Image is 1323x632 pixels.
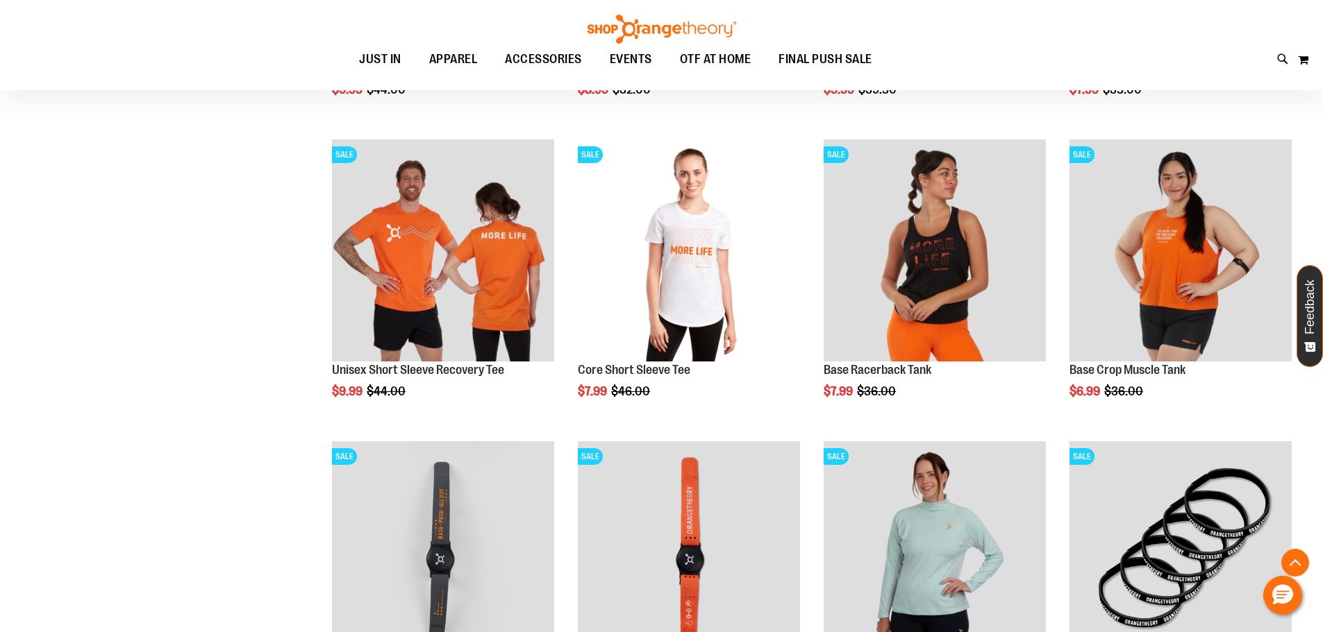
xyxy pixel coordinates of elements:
img: Product image for Unisex Short Sleeve Recovery Tee [332,139,554,361]
button: Feedback - Show survey [1297,265,1323,367]
a: JUST IN [345,44,415,76]
div: product [571,133,807,434]
span: APPAREL [429,44,478,75]
span: FINAL PUSH SALE [779,44,872,75]
span: SALE [332,146,357,163]
a: EVENTS [596,44,666,76]
a: Product image for Base Crop Muscle TankSALE [1070,139,1292,364]
span: $9.99 [332,384,365,398]
a: APPAREL [415,44,492,76]
span: SALE [824,146,849,163]
span: $7.99 [824,384,855,398]
a: Unisex Short Sleeve Recovery Tee [332,363,504,377]
span: $7.99 [578,384,609,398]
div: product [325,133,561,434]
span: EVENTS [610,44,652,75]
span: SALE [578,448,603,465]
img: Product image for Base Racerback Tank [824,139,1046,361]
button: Back To Top [1281,549,1309,577]
a: Product image for Base Racerback TankSALE [824,139,1046,364]
div: product [1063,133,1299,434]
span: Feedback [1304,280,1317,334]
span: SALE [824,448,849,465]
span: $36.00 [1104,384,1145,398]
a: Base Crop Muscle Tank [1070,363,1185,377]
span: JUST IN [359,44,401,75]
a: ACCESSORIES [491,44,596,76]
span: $46.00 [611,384,652,398]
span: OTF AT HOME [680,44,751,75]
a: Product image for Unisex Short Sleeve Recovery TeeSALE [332,139,554,364]
span: SALE [332,448,357,465]
a: FINAL PUSH SALE [765,44,886,75]
button: Hello, have a question? Let’s chat. [1263,576,1302,615]
span: SALE [1070,146,1095,163]
div: product [817,133,1053,434]
span: ACCESSORIES [505,44,582,75]
span: SALE [1070,448,1095,465]
a: Base Racerback Tank [824,363,931,377]
a: Core Short Sleeve Tee [578,363,690,377]
span: $44.00 [367,384,408,398]
span: SALE [578,146,603,163]
span: $6.99 [1070,384,1102,398]
img: Product image for Base Crop Muscle Tank [1070,139,1292,361]
span: $36.00 [857,384,898,398]
a: OTF AT HOME [666,44,765,76]
img: Shop Orangetheory [585,15,738,44]
a: Product image for Core Short Sleeve TeeSALE [578,139,800,364]
img: Product image for Core Short Sleeve Tee [578,139,800,361]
